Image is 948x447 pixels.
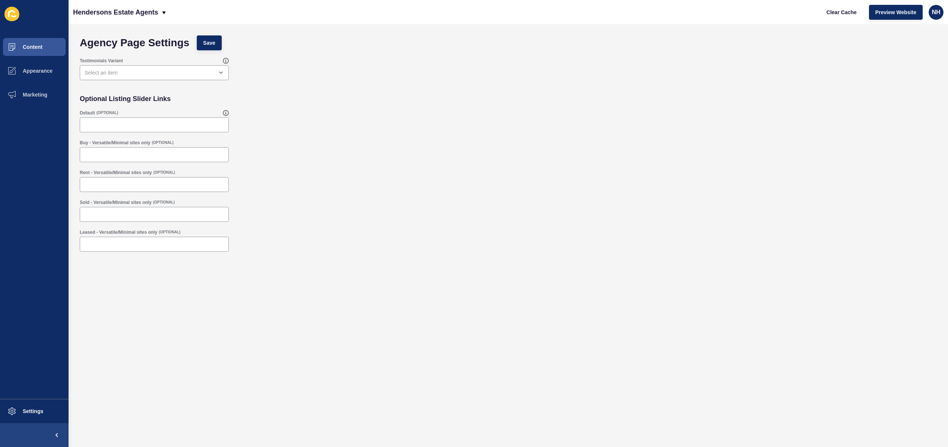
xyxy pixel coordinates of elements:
[875,9,916,16] span: Preview Website
[80,65,229,80] div: open menu
[932,9,940,16] span: NH
[97,110,118,116] span: (OPTIONAL)
[73,3,158,22] p: Hendersons Estate Agents
[159,230,180,235] span: (OPTIONAL)
[197,35,222,50] button: Save
[827,9,857,16] span: Clear Cache
[80,39,189,47] h1: Agency Page Settings
[153,200,175,205] span: (OPTIONAL)
[80,170,152,176] label: Rent - Versatile/Minimal sites only
[80,95,171,103] h2: Optional Listing Slider Links
[152,140,173,145] span: (OPTIONAL)
[80,199,152,205] label: Sold - Versatile/Minimal sites only
[869,5,923,20] button: Preview Website
[80,58,123,64] label: Testimonials Variant
[820,5,863,20] button: Clear Cache
[153,170,175,175] span: (OPTIONAL)
[80,110,95,116] label: Default
[80,140,150,146] label: Buy - Versatile/Minimal sites only
[203,39,215,47] span: Save
[80,229,157,235] label: Leased - Versatile/Minimal sites only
